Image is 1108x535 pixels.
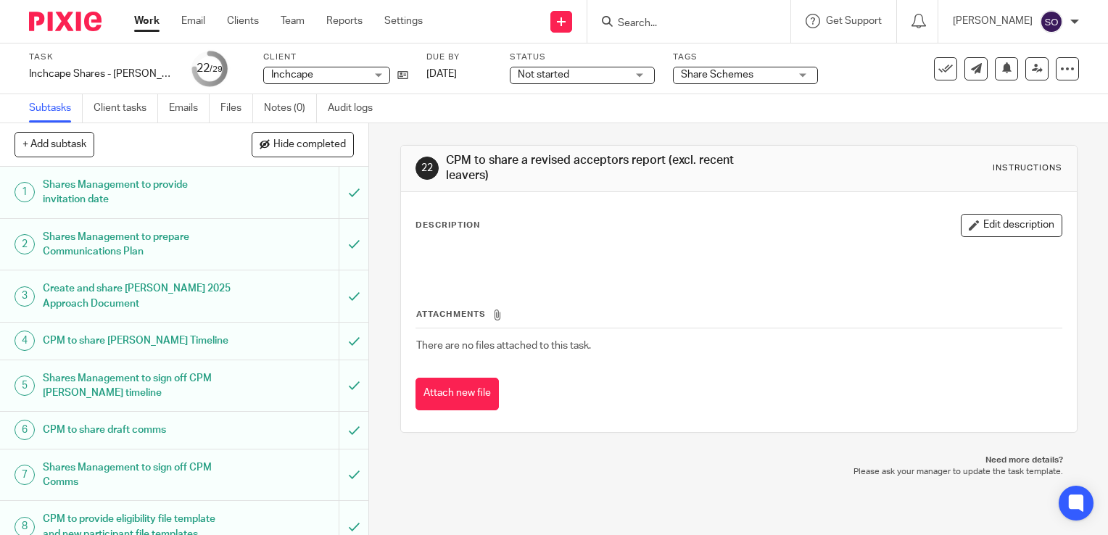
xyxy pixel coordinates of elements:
[43,330,231,352] h1: CPM to share [PERSON_NAME] Timeline
[416,341,591,351] span: There are no files attached to this task.
[961,214,1062,237] button: Edit description
[673,51,818,63] label: Tags
[1040,10,1063,33] img: svg%3E
[197,60,223,77] div: 22
[43,174,231,211] h1: Shares Management to provide invitation date
[15,286,35,307] div: 3
[993,162,1062,174] div: Instructions
[328,94,384,123] a: Audit logs
[281,14,305,28] a: Team
[181,14,205,28] a: Email
[29,12,102,31] img: Pixie
[15,376,35,396] div: 5
[15,420,35,440] div: 6
[15,465,35,485] div: 7
[94,94,158,123] a: Client tasks
[681,70,753,80] span: Share Schemes
[271,70,313,80] span: Inchcape
[43,457,231,494] h1: Shares Management to sign off CPM Comms
[227,14,259,28] a: Clients
[169,94,210,123] a: Emails
[43,278,231,315] h1: Create and share [PERSON_NAME] 2025 Approach Document
[384,14,423,28] a: Settings
[415,220,480,231] p: Description
[15,132,94,157] button: + Add subtask
[15,182,35,202] div: 1
[415,466,1063,478] p: Please ask your manager to update the task template.
[426,69,457,79] span: [DATE]
[510,51,655,63] label: Status
[220,94,253,123] a: Files
[426,51,492,63] label: Due by
[953,14,1033,28] p: [PERSON_NAME]
[826,16,882,26] span: Get Support
[43,419,231,441] h1: CPM to share draft comms
[263,51,408,63] label: Client
[29,67,174,81] div: Inchcape Shares - SAYE Invitation 2025
[446,153,769,184] h1: CPM to share a revised acceptors report (excl. recent leavers)
[43,368,231,405] h1: Shares Management to sign off CPM [PERSON_NAME] timeline
[273,139,346,151] span: Hide completed
[210,65,223,73] small: /29
[416,310,486,318] span: Attachments
[616,17,747,30] input: Search
[29,94,83,123] a: Subtasks
[518,70,569,80] span: Not started
[415,378,499,410] button: Attach new file
[415,455,1063,466] p: Need more details?
[15,331,35,351] div: 4
[29,51,174,63] label: Task
[15,234,35,254] div: 2
[415,157,439,180] div: 22
[264,94,317,123] a: Notes (0)
[134,14,160,28] a: Work
[43,226,231,263] h1: Shares Management to prepare Communications Plan
[252,132,354,157] button: Hide completed
[326,14,363,28] a: Reports
[29,67,174,81] div: Inchcape Shares - [PERSON_NAME] Invitation 2025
